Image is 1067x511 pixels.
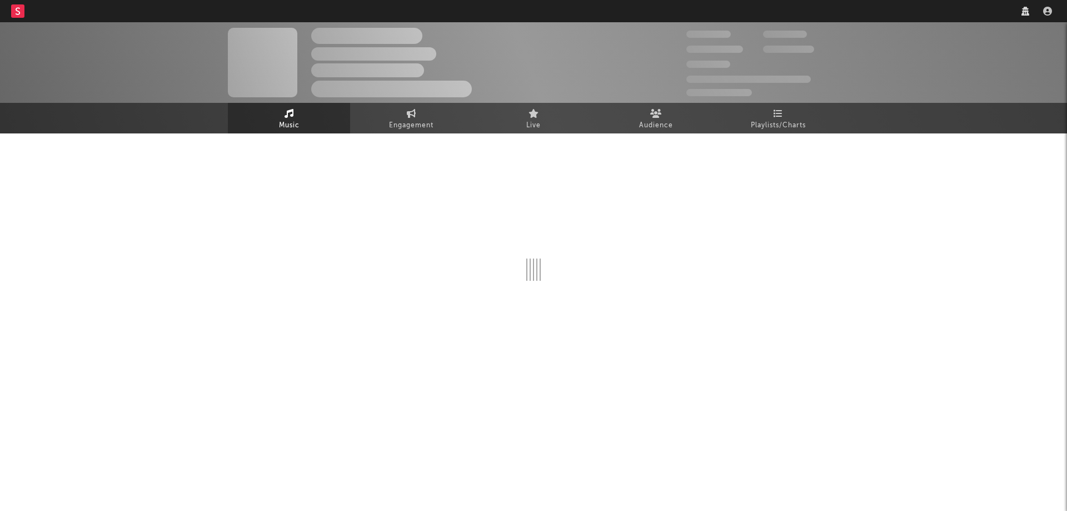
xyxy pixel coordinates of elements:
a: Live [472,103,595,133]
span: Jump Score: 85.0 [686,89,752,96]
a: Audience [595,103,717,133]
span: Audience [639,119,673,132]
span: 100.000 [686,61,730,68]
a: Playlists/Charts [717,103,839,133]
a: Music [228,103,350,133]
a: Engagement [350,103,472,133]
span: 300.000 [686,31,731,38]
span: 100.000 [763,31,807,38]
span: 50.000.000 [686,46,743,53]
span: Engagement [389,119,433,132]
span: 50.000.000 Monthly Listeners [686,76,811,83]
span: Live [526,119,541,132]
span: Playlists/Charts [751,119,806,132]
span: Music [279,119,300,132]
span: 1.000.000 [763,46,814,53]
